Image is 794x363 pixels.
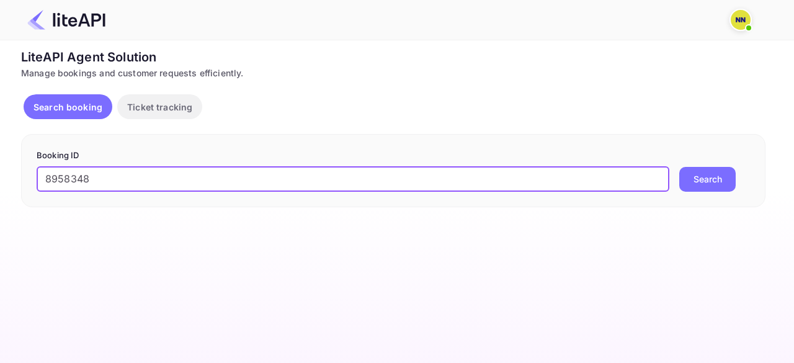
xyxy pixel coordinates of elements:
button: Search [679,167,736,192]
p: Booking ID [37,150,750,162]
p: Search booking [33,101,102,114]
div: LiteAPI Agent Solution [21,48,765,66]
div: Manage bookings and customer requests efficiently. [21,66,765,79]
p: Ticket tracking [127,101,192,114]
img: N/A N/A [731,10,751,30]
img: LiteAPI Logo [27,10,105,30]
input: Enter Booking ID (e.g., 63782194) [37,167,669,192]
